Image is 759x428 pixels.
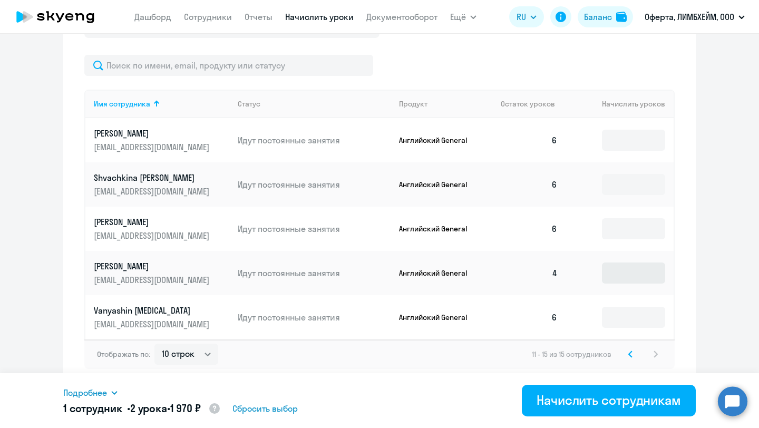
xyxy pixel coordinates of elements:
input: Поиск по имени, email, продукту или статусу [84,55,373,76]
div: Начислить сотрудникам [537,392,681,408]
span: Отображать по: [97,349,150,359]
p: Английский General [399,180,478,189]
a: [PERSON_NAME][EMAIL_ADDRESS][DOMAIN_NAME] [94,216,229,241]
td: 6 [492,295,566,339]
p: Идут постоянные занятия [238,134,391,146]
p: Идут постоянные занятия [238,312,391,323]
td: 6 [492,207,566,251]
span: Ещё [450,11,466,23]
a: Vanyashin [MEDICAL_DATA][EMAIL_ADDRESS][DOMAIN_NAME] [94,305,229,330]
p: Идут постоянные занятия [238,179,391,190]
p: [PERSON_NAME] [94,216,212,228]
span: 1 970 ₽ [170,402,201,415]
button: Балансbalance [578,6,633,27]
div: Имя сотрудника [94,99,150,109]
a: Документооборот [366,12,437,22]
p: Vanyashin [MEDICAL_DATA] [94,305,212,316]
p: Оферта, ЛИМБХЕЙМ, ООО [645,11,734,23]
span: Остаток уроков [501,99,555,109]
span: Подробнее [63,386,107,399]
div: Продукт [399,99,493,109]
p: Shvachkina [PERSON_NAME] [94,172,212,183]
p: [PERSON_NAME] [94,128,212,139]
p: Идут постоянные занятия [238,223,391,235]
span: 11 - 15 из 15 сотрудников [532,349,611,359]
p: [EMAIL_ADDRESS][DOMAIN_NAME] [94,274,212,286]
a: [PERSON_NAME][EMAIL_ADDRESS][DOMAIN_NAME] [94,260,229,286]
div: Статус [238,99,391,109]
div: Статус [238,99,260,109]
span: RU [517,11,526,23]
p: [EMAIL_ADDRESS][DOMAIN_NAME] [94,318,212,330]
p: Идут постоянные занятия [238,267,391,279]
a: Отчеты [245,12,273,22]
h5: 1 сотрудник • • [63,401,221,417]
p: [EMAIL_ADDRESS][DOMAIN_NAME] [94,230,212,241]
th: Начислить уроков [566,90,674,118]
button: Оферта, ЛИМБХЕЙМ, ООО [639,4,750,30]
td: 6 [492,162,566,207]
p: Английский General [399,313,478,322]
a: [PERSON_NAME][EMAIL_ADDRESS][DOMAIN_NAME] [94,128,229,153]
p: [EMAIL_ADDRESS][DOMAIN_NAME] [94,186,212,197]
img: balance [616,12,627,22]
div: Имя сотрудника [94,99,229,109]
p: [PERSON_NAME] [94,260,212,272]
td: 4 [492,251,566,295]
div: Остаток уроков [501,99,566,109]
td: 6 [492,118,566,162]
p: Английский General [399,268,478,278]
button: Ещё [450,6,476,27]
p: Английский General [399,224,478,234]
a: Shvachkina [PERSON_NAME][EMAIL_ADDRESS][DOMAIN_NAME] [94,172,229,197]
span: 2 урока [130,402,167,415]
div: Баланс [584,11,612,23]
a: Сотрудники [184,12,232,22]
span: Сбросить выбор [232,402,298,415]
a: Дашборд [134,12,171,22]
p: [EMAIL_ADDRESS][DOMAIN_NAME] [94,141,212,153]
a: Начислить уроки [285,12,354,22]
div: Продукт [399,99,427,109]
button: Начислить сотрудникам [522,385,696,416]
button: RU [509,6,544,27]
p: Английский General [399,135,478,145]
